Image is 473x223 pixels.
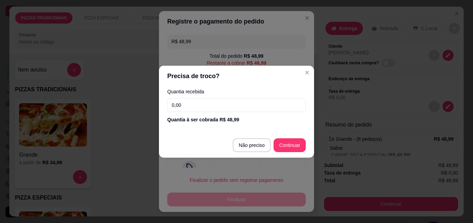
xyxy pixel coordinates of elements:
div: Quantia à ser cobrada R$ 48,99 [167,116,306,123]
label: Quantia recebida [167,89,306,94]
button: Continuar [274,138,306,152]
button: Close [302,67,313,78]
button: Não preciso [233,138,271,152]
header: Precisa de troco? [159,66,314,86]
